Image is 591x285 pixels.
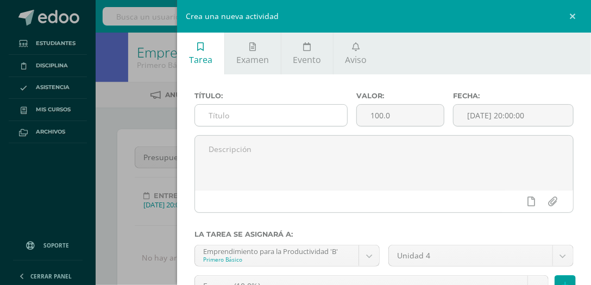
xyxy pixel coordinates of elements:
[194,92,347,100] label: Título:
[195,245,379,266] a: Emprendimiento para la Productividad 'B'Primero Básico
[389,245,573,266] a: Unidad 4
[236,54,269,66] span: Examen
[225,33,281,74] a: Examen
[334,33,379,74] a: Aviso
[397,245,544,266] span: Unidad 4
[195,105,347,126] input: Título
[194,230,574,238] label: La tarea se asignará a:
[454,105,573,126] input: Fecha de entrega
[203,245,350,256] div: Emprendimiento para la Productividad 'B'
[345,54,367,66] span: Aviso
[453,92,574,100] label: Fecha:
[356,92,444,100] label: Valor:
[177,33,224,74] a: Tarea
[281,33,333,74] a: Evento
[203,256,350,263] div: Primero Básico
[357,105,444,126] input: Puntos máximos
[189,54,212,66] span: Tarea
[293,54,321,66] span: Evento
